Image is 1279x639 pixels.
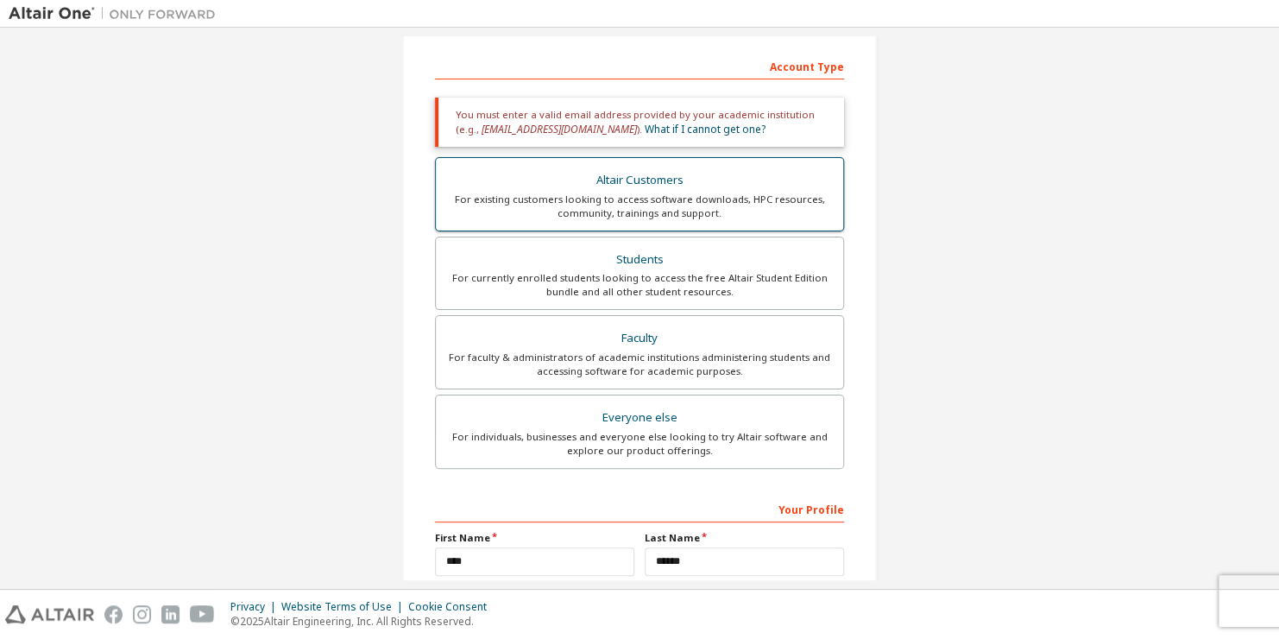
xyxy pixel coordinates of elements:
span: [EMAIL_ADDRESS][DOMAIN_NAME] [482,122,637,136]
div: You must enter a valid email address provided by your academic institution (e.g., ). [435,98,844,147]
div: For individuals, businesses and everyone else looking to try Altair software and explore our prod... [446,430,833,458]
div: For existing customers looking to access software downloads, HPC resources, community, trainings ... [446,193,833,220]
div: Website Terms of Use [281,600,408,614]
div: Cookie Consent [408,600,497,614]
div: Your Profile [435,495,844,522]
div: For faculty & administrators of academic institutions administering students and accessing softwa... [446,351,833,378]
div: Students [446,248,833,272]
div: Account Type [435,52,844,79]
div: Everyone else [446,406,833,430]
div: Privacy [230,600,281,614]
img: altair_logo.svg [5,605,94,623]
a: What if I cannot get one? [645,122,766,136]
img: linkedin.svg [161,605,180,623]
img: facebook.svg [104,605,123,623]
div: For currently enrolled students looking to access the free Altair Student Edition bundle and all ... [446,271,833,299]
div: Altair Customers [446,168,833,193]
img: youtube.svg [190,605,215,623]
div: Faculty [446,326,833,351]
label: Last Name [645,531,844,545]
img: instagram.svg [133,605,151,623]
label: First Name [435,531,634,545]
p: © 2025 Altair Engineering, Inc. All Rights Reserved. [230,614,497,629]
img: Altair One [9,5,224,22]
